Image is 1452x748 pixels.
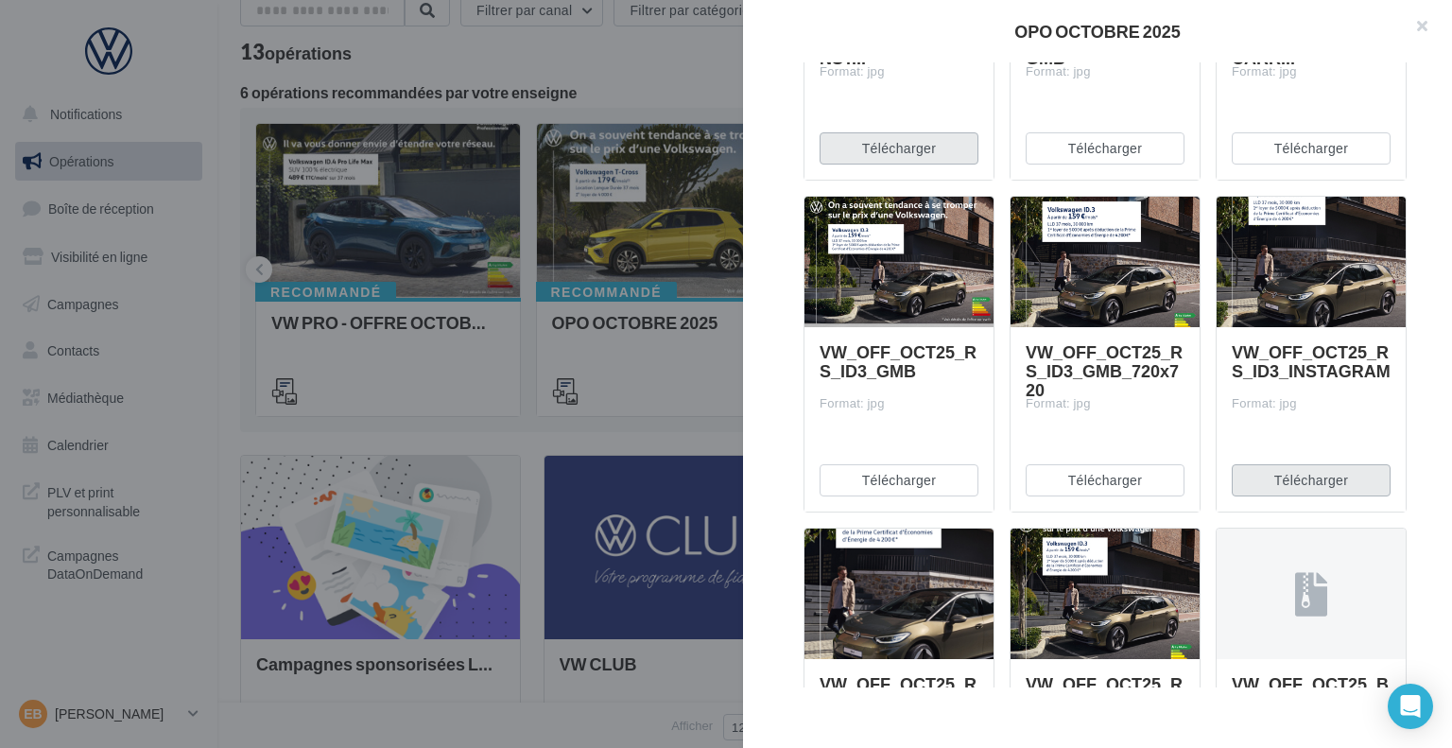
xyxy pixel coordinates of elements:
[1026,341,1183,400] span: VW_OFF_OCT25_RS_ID3_GMB_720x720
[1026,63,1184,80] div: Format: jpg
[820,673,977,713] span: VW_OFF_OCT25_RS_ID3_STORY
[1388,684,1433,729] div: Open Intercom Messenger
[820,63,978,80] div: Format: jpg
[820,395,978,412] div: Format: jpg
[1232,132,1391,165] button: Télécharger
[773,23,1422,40] div: OPO OCTOBRE 2025
[1232,341,1391,381] span: VW_OFF_OCT25_RS_ID3_INSTAGRAM
[1232,395,1391,412] div: Format: jpg
[1232,673,1389,713] span: VW_OFF_OCT25_BANN_T-CROSS
[1026,395,1184,412] div: Format: jpg
[820,132,978,165] button: Télécharger
[1026,132,1184,165] button: Télécharger
[820,341,977,381] span: VW_OFF_OCT25_RS_ID3_GMB
[1232,464,1391,496] button: Télécharger
[1232,63,1391,80] div: Format: jpg
[1026,464,1184,496] button: Télécharger
[820,464,978,496] button: Télécharger
[1026,673,1183,713] span: VW_OFF_OCT25_RS_ID3_CARRE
